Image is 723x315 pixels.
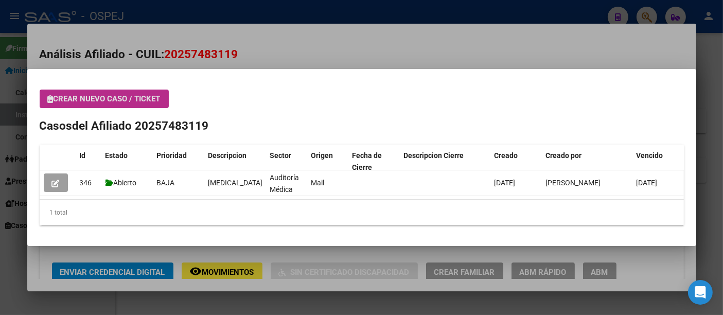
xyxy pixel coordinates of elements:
[352,151,382,171] span: Fecha de Cierre
[204,145,266,179] datatable-header-cell: Descripcion
[40,117,684,135] h2: Casos
[80,179,92,187] span: 346
[307,145,348,179] datatable-header-cell: Origen
[542,145,632,179] datatable-header-cell: Creado por
[637,151,663,160] span: Vencido
[404,151,464,160] span: Descripcion Cierre
[76,145,101,179] datatable-header-cell: Id
[270,151,292,160] span: Sector
[105,151,128,160] span: Estado
[101,145,153,179] datatable-header-cell: Estado
[688,280,713,305] div: Open Intercom Messenger
[40,90,169,108] button: Crear nuevo caso / ticket
[495,179,516,187] span: [DATE]
[270,173,299,194] span: Auditoría Médica
[311,151,333,160] span: Origen
[632,145,684,179] datatable-header-cell: Vencido
[40,200,684,225] div: 1 total
[48,94,161,103] span: Crear nuevo caso / ticket
[266,145,307,179] datatable-header-cell: Sector
[105,179,137,187] span: Abierto
[348,145,400,179] datatable-header-cell: Fecha de Cierre
[637,179,658,187] span: [DATE]
[400,145,490,179] datatable-header-cell: Descripcion Cierre
[208,179,263,187] span: [MEDICAL_DATA]
[73,119,209,132] span: del Afiliado 20257483119
[80,151,86,160] span: Id
[546,179,601,187] span: [PERSON_NAME]
[495,151,518,160] span: Creado
[208,151,247,160] span: Descripcion
[490,145,542,179] datatable-header-cell: Creado
[157,151,187,160] span: Prioridad
[546,151,582,160] span: Creado por
[157,179,175,187] span: BAJA
[311,179,325,187] span: Mail
[153,145,204,179] datatable-header-cell: Prioridad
